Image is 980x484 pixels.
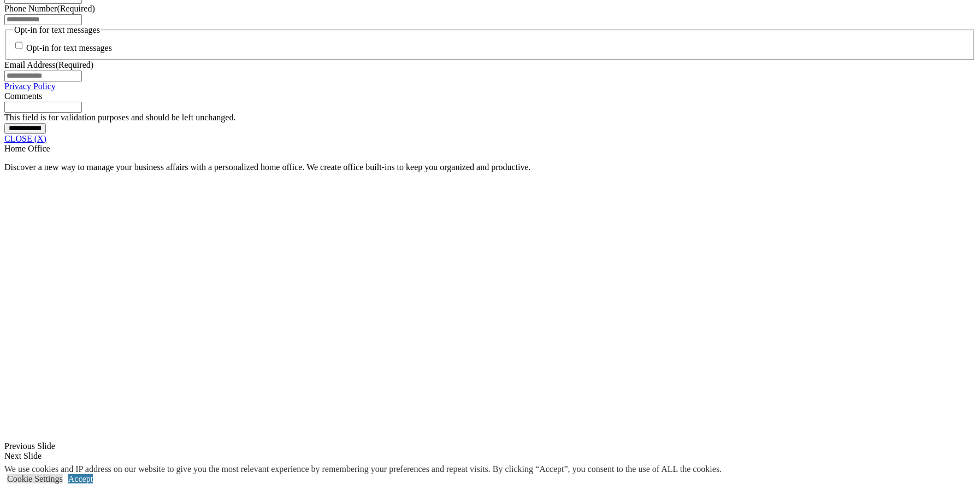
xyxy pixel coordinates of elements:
[57,4,95,13] span: (Required)
[56,60,93,69] span: (Required)
[4,4,95,13] label: Phone Number
[4,464,722,474] div: We use cookies and IP address on our website to give you the most relevant experience by remember...
[26,44,112,53] label: Opt-in for text messages
[4,144,50,153] span: Home Office
[68,474,93,483] a: Accept
[4,451,976,461] div: Next Slide
[4,81,56,91] a: Privacy Policy
[4,441,976,451] div: Previous Slide
[4,60,93,69] label: Email Address
[13,25,101,35] legend: Opt-in for text messages
[7,474,63,483] a: Cookie Settings
[4,113,976,123] div: This field is for validation purposes and should be left unchanged.
[4,134,46,143] a: CLOSE (X)
[4,162,976,172] p: Discover a new way to manage your business affairs with a personalized home office. We create off...
[4,91,42,101] label: Comments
